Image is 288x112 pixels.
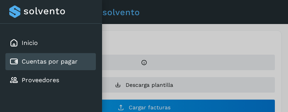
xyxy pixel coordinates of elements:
div: Inicio [5,34,96,52]
a: Proveedores [22,76,59,84]
a: Cuentas por pagar [22,58,78,65]
div: Proveedores [5,72,96,89]
a: Inicio [22,39,38,47]
div: Cuentas por pagar [5,53,96,70]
